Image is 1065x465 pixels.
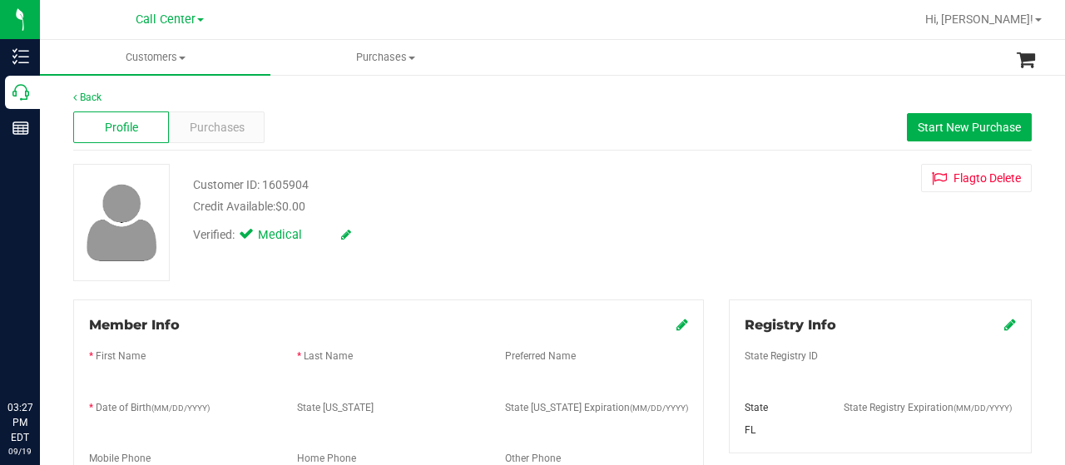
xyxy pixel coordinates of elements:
[844,400,1012,415] label: State Registry Expiration
[193,198,660,215] div: Credit Available:
[105,119,138,136] span: Profile
[7,400,32,445] p: 03:27 PM EDT
[7,445,32,458] p: 09/19
[151,403,210,413] span: (MM/DD/YYYY)
[732,400,831,415] div: State
[732,423,831,438] div: FL
[40,50,270,65] span: Customers
[12,120,29,136] inline-svg: Reports
[925,12,1033,26] span: Hi, [PERSON_NAME]!
[921,164,1032,192] button: Flagto Delete
[954,403,1012,413] span: (MM/DD/YYYY)
[96,349,146,364] label: First Name
[193,226,351,245] div: Verified:
[271,50,500,65] span: Purchases
[49,329,69,349] iframe: Resource center unread badge
[190,119,245,136] span: Purchases
[89,317,180,333] span: Member Info
[505,349,576,364] label: Preferred Name
[12,84,29,101] inline-svg: Call Center
[78,180,166,265] img: user-icon.png
[12,48,29,65] inline-svg: Inventory
[745,349,818,364] label: State Registry ID
[907,113,1032,141] button: Start New Purchase
[136,12,196,27] span: Call Center
[96,400,210,415] label: Date of Birth
[630,403,688,413] span: (MM/DD/YYYY)
[745,317,836,333] span: Registry Info
[270,40,501,75] a: Purchases
[297,400,374,415] label: State [US_STATE]
[918,121,1021,134] span: Start New Purchase
[505,400,688,415] label: State [US_STATE] Expiration
[275,200,305,213] span: $0.00
[193,176,309,194] div: Customer ID: 1605904
[73,92,102,103] a: Back
[304,349,353,364] label: Last Name
[40,40,270,75] a: Customers
[258,226,324,245] span: Medical
[17,332,67,382] iframe: Resource center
